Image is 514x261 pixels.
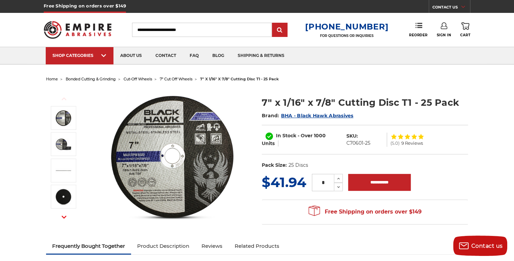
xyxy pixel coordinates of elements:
[262,96,468,109] h1: 7" x 1/16" x 7/8" Cutting Disc T1 - 25 Pack
[131,239,195,254] a: Product Description
[149,47,183,64] a: contact
[124,77,152,81] a: cut-off wheels
[460,22,470,37] a: Cart
[55,188,72,205] img: BHA 7 inch cutting disc back
[200,77,279,81] span: 7" x 1/16" x 7/8" cutting disc t1 - 25 pack
[113,47,149,64] a: about us
[346,133,358,140] dt: SKU:
[262,140,275,146] span: Units
[46,77,58,81] a: home
[314,133,326,139] span: 1000
[262,162,287,169] dt: Pack Size:
[432,3,470,13] a: CONTACT US
[160,77,192,81] a: 7" cut off wheels
[453,236,507,256] button: Contact us
[305,22,388,32] a: [PHONE_NUMBER]
[66,77,116,81] a: bonded cutting & grinding
[273,23,286,37] input: Submit
[55,162,72,179] img: 1/16" thick x 7 inch diameter cut off wheel
[409,33,428,37] span: Reorder
[390,141,400,145] span: (5.0)
[183,47,206,64] a: faq
[55,136,72,153] img: 7 inch cut off wheels
[281,113,354,119] a: BHA - Black Hawk Abrasives
[55,109,72,126] img: 7 x 1/16 x 7/8 abrasive cut off wheel
[288,162,308,169] dd: 25 Discs
[409,22,428,37] a: Reorder
[56,92,72,106] button: Previous
[44,17,111,43] img: Empire Abrasives
[460,33,470,37] span: Cart
[305,34,388,38] p: FOR QUESTIONS OR INQUIRIES
[346,140,370,147] dd: C70601-25
[52,53,107,58] div: SHOP CATEGORIES
[195,239,229,254] a: Reviews
[262,113,279,119] span: Brand:
[206,47,231,64] a: blog
[436,33,451,37] span: Sign In
[231,47,291,64] a: shipping & returns
[308,205,422,219] span: Free Shipping on orders over $149
[262,174,306,190] span: $41.94
[298,133,313,139] span: - Over
[104,89,240,224] img: 7 x 1/16 x 7/8 abrasive cut off wheel
[56,209,72,224] button: Next
[276,133,296,139] span: In Stock
[46,239,131,254] a: Frequently Bought Together
[401,141,423,145] span: 9 Reviews
[471,243,503,249] span: Contact us
[229,239,285,254] a: Related Products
